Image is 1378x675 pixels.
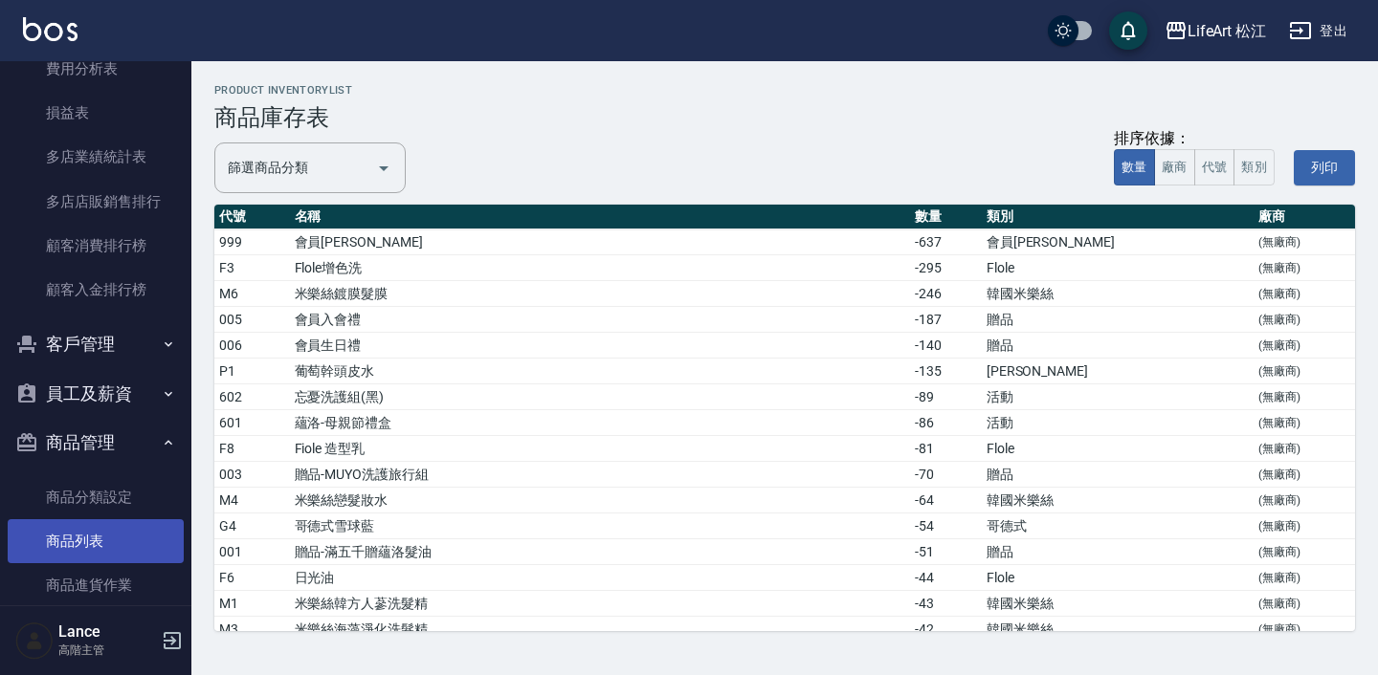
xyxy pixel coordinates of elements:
td: -86 [910,410,982,436]
small: (無廠商) [1258,338,1300,352]
td: 贈品 [982,307,1254,333]
td: 602 [214,384,290,410]
small: (無廠商) [1258,468,1300,481]
td: -43 [910,591,982,617]
a: 商品分類設定 [8,475,184,519]
td: 贈品-MUYO洗護旅行組 [290,462,910,488]
td: -637 [910,229,982,255]
td: M4 [214,488,290,513]
small: (無廠商) [1258,235,1300,249]
h3: 商品庫存表 [214,104,1355,131]
td: 贈品-滿五千贈蘊洛髮油 [290,539,910,565]
button: 類別 [1234,149,1275,186]
td: 活動 [982,384,1254,410]
div: LifeArt 松江 [1188,19,1267,43]
small: (無廠商) [1258,313,1300,326]
button: 廠商 [1154,149,1195,186]
td: 米樂絲戀髮妝水 [290,488,910,513]
td: 忘憂洗護組(黑) [290,384,910,410]
td: -44 [910,565,982,591]
td: 米樂絲韓方人蔘洗髮精 [290,591,910,617]
small: (無廠商) [1258,364,1300,378]
a: 損益表 [8,91,184,135]
button: 客戶管理 [8,319,184,369]
td: -54 [910,513,982,539]
th: 數量 [910,205,982,229]
small: (無廠商) [1258,493,1300,507]
td: [PERSON_NAME] [982,359,1254,384]
td: 999 [214,229,290,255]
small: (無廠商) [1258,545,1300,558]
td: 韓國米樂絲 [982,591,1254,617]
th: 代號 [214,205,290,229]
td: -140 [910,333,982,359]
td: 韓國米樂絲 [982,488,1254,513]
a: 商品列表 [8,519,184,563]
td: 001 [214,539,290,565]
td: -51 [910,539,982,565]
td: 會員[PERSON_NAME] [982,229,1254,255]
a: 顧客消費排行榜 [8,224,184,268]
p: 高階主管 [58,642,156,659]
td: Flole [982,565,1254,591]
small: (無廠商) [1258,571,1300,584]
td: 哥德式雪球藍 [290,513,910,539]
button: 數量 [1114,149,1155,186]
td: M3 [214,617,290,642]
button: 員工及薪資 [8,369,184,419]
td: G4 [214,513,290,539]
td: 贈品 [982,333,1254,359]
td: 會員生日禮 [290,333,910,359]
th: 廠商 [1254,205,1355,229]
button: 登出 [1281,13,1355,49]
small: (無廠商) [1258,519,1300,533]
td: -187 [910,307,982,333]
td: F3 [214,255,290,281]
td: 601 [214,410,290,436]
td: 米樂絲鍍膜髮膜 [290,281,910,307]
td: 贈品 [982,462,1254,488]
td: Fiole 造型乳 [290,436,910,462]
td: 韓國米樂絲 [982,281,1254,307]
td: -135 [910,359,982,384]
td: -70 [910,462,982,488]
small: (無廠商) [1258,622,1300,636]
th: 名稱 [290,205,910,229]
h5: Lance [58,622,156,642]
td: 003 [214,462,290,488]
small: (無廠商) [1258,597,1300,610]
a: 商品進貨作業 [8,563,184,607]
td: 哥德式 [982,513,1254,539]
td: 活動 [982,410,1254,436]
td: 贈品 [982,539,1254,565]
button: Open [368,153,399,184]
td: F8 [214,436,290,462]
td: 葡萄幹頭皮水 [290,359,910,384]
a: 多店業績統計表 [8,135,184,179]
td: -81 [910,436,982,462]
td: 蘊洛-母親節禮盒 [290,410,910,436]
button: 列印 [1294,150,1355,185]
input: 分類名稱 [223,151,368,185]
small: (無廠商) [1258,261,1300,274]
td: Flole [982,255,1254,281]
small: (無廠商) [1258,416,1300,429]
a: 多店店販銷售排行 [8,180,184,224]
td: 會員入會禮 [290,307,910,333]
h2: product inventoryList [214,84,1355,97]
small: (無廠商) [1258,287,1300,300]
td: -246 [910,281,982,307]
img: Logo [23,17,78,41]
td: -89 [910,384,982,410]
img: Person [15,621,54,660]
td: 005 [214,307,290,333]
td: P1 [214,359,290,384]
td: -64 [910,488,982,513]
td: -42 [910,617,982,642]
small: (無廠商) [1258,442,1300,455]
td: 會員[PERSON_NAME] [290,229,910,255]
button: save [1109,11,1147,50]
td: 米樂絲海藻淨化洗髮精 [290,617,910,642]
td: M1 [214,591,290,617]
button: 商品管理 [8,418,184,468]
